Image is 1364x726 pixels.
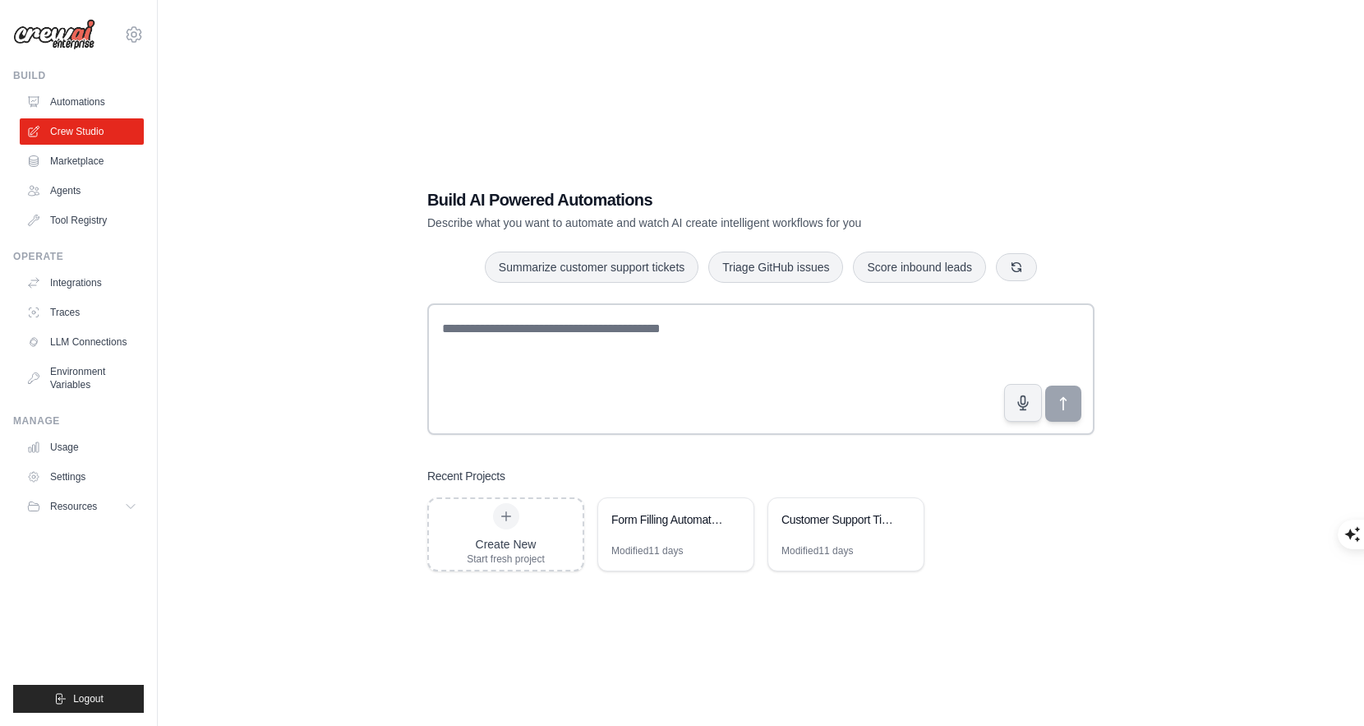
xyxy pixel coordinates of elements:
span: Logout [73,692,104,705]
a: Integrations [20,270,144,296]
div: Modified 11 days [781,544,853,557]
div: Start fresh project [467,553,545,566]
button: Logout [13,685,144,713]
div: Create New [467,536,545,553]
div: Customer Support Ticket Intelligence System [781,511,894,528]
button: Resources [20,493,144,520]
div: Form Filling Automation [611,511,724,528]
a: Agents [20,178,144,204]
h3: Recent Projects [427,468,505,484]
div: Manage [13,414,144,428]
a: Marketplace [20,148,144,174]
button: Click to speak your automation idea [1004,384,1042,422]
a: Usage [20,434,144,460]
div: Operate [13,250,144,263]
button: Get new suggestions [996,253,1037,281]
button: Triage GitHub issues [708,252,843,283]
p: Describe what you want to automate and watch AI create intelligent workflows for you [427,215,979,231]
a: Settings [20,464,144,490]
a: Crew Studio [20,118,144,145]
a: Environment Variables [20,358,144,398]
span: Resources [50,500,97,513]
a: LLM Connections [20,329,144,355]
a: Tool Registry [20,207,144,234]
div: Build [13,69,144,82]
div: Modified 11 days [611,544,683,557]
h1: Build AI Powered Automations [427,188,979,211]
button: Score inbound leads [853,252,986,283]
button: Summarize customer support tickets [485,252,698,283]
img: Logo [13,19,95,50]
a: Automations [20,89,144,115]
a: Traces [20,299,144,326]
